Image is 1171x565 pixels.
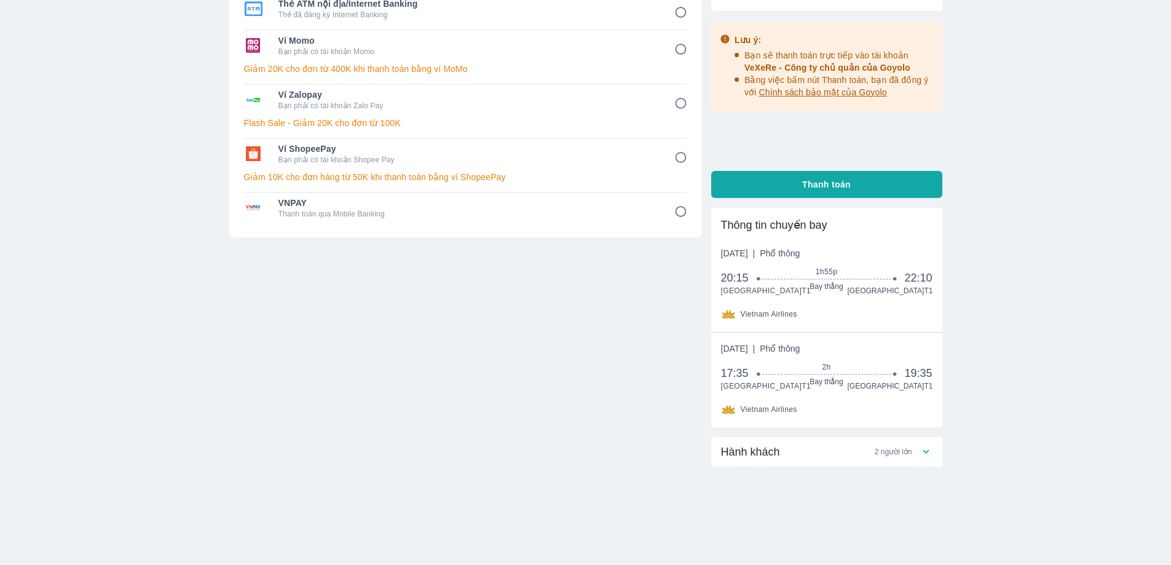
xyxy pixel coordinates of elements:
[753,248,755,258] span: |
[802,178,851,191] span: Thanh toán
[875,447,912,457] span: 2 người lớn
[244,171,687,183] p: Giảm 10K cho đơn hàng từ 50K khi thanh toán bằng ví ShopeePay
[278,143,657,155] span: Ví ShopeePay
[244,92,262,107] img: Ví Zalopay
[278,34,657,47] span: Ví Momo
[278,101,657,111] p: Bạn phải có tài khoản Zalo Pay
[721,342,800,355] span: [DATE]
[244,200,262,215] img: VNPAY
[744,50,910,73] span: Bạn sẽ thanh toán trực tiếp vào tài khoản
[244,117,687,129] p: Flash Sale - Giảm 20K cho đơn từ 100K
[759,267,894,277] span: 1h55p
[244,1,262,16] img: Thẻ ATM nội địa/Internet Banking
[278,197,657,209] span: VNPAY
[244,146,262,161] img: Ví ShopeePay
[721,247,800,259] span: [DATE]
[278,209,657,219] p: Thanh toán qua Mobile Banking
[904,366,932,381] span: 19:35
[759,87,887,97] span: Chính sách bảo mật của Goyolo
[244,85,687,114] div: Ví ZalopayVí ZalopayBạn phải có tài khoản Zalo Pay
[278,47,657,57] p: Bạn phải có tài khoản Momo
[904,271,932,285] span: 22:10
[244,193,687,223] div: VNPAYVNPAYThanh toán qua Mobile Banking
[721,366,759,381] span: 17:35
[711,437,942,467] div: Hành khách2 người lớn
[244,38,262,53] img: Ví Momo
[741,309,797,319] span: Vietnam Airlines
[244,139,687,168] div: Ví ShopeePayVí ShopeePayBạn phải có tài khoản Shopee Pay
[244,63,687,75] p: Giảm 20K cho đơn từ 400K khi thanh toán bằng ví MoMo
[721,271,759,285] span: 20:15
[278,10,657,20] p: Thẻ đã đăng ký Internet Banking
[744,74,934,98] p: Bằng việc bấm nút Thanh toán, bạn đã đồng ý với
[848,381,932,391] span: [GEOGRAPHIC_DATA] T1
[278,155,657,165] p: Bạn phải có tài khoản Shopee Pay
[244,31,687,60] div: Ví MomoVí MomoBạn phải có tài khoản Momo
[760,344,800,354] span: Phổ thông
[759,362,894,372] span: 2h
[760,248,800,258] span: Phổ thông
[278,89,657,101] span: Ví Zalopay
[741,405,797,414] span: Vietnam Airlines
[721,218,932,232] div: Thông tin chuyến bay
[848,286,932,296] span: [GEOGRAPHIC_DATA] T1
[753,344,755,354] span: |
[721,444,780,459] span: Hành khách
[744,63,910,73] span: VeXeRe - Công ty chủ quản của Goyolo
[711,171,942,198] button: Thanh toán
[759,282,894,291] span: Bay thẳng
[735,34,934,46] div: Lưu ý:
[759,377,894,387] span: Bay thẳng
